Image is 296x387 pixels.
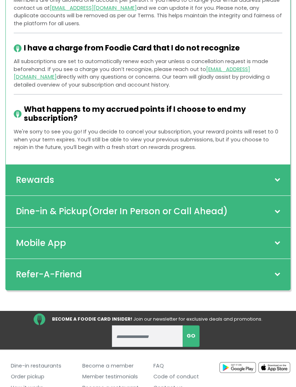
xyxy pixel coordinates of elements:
[14,66,250,81] a: [EMAIL_ADDRESS][DOMAIN_NAME]
[16,269,82,280] h2: Refer-A-Friend
[16,238,66,249] h2: Mobile App
[82,361,143,371] a: Become a member
[14,105,283,123] h2: What happens to my accrued points if I choose to end my subscription?
[153,361,214,371] a: FAQ
[16,206,228,217] h2: Dine-in & Pickup
[153,371,214,382] a: Code of conduct
[50,4,137,12] a: [EMAIL_ADDRESS][DOMAIN_NAME]
[14,44,283,53] h2: I have a charge from Foodie Card that I do not recognize
[14,58,283,89] p: All subscriptions are set to automatically renew each year unless a cancellation request is made ...
[133,316,262,322] span: Join our newsletter for exclusive deals and promotions.
[14,128,283,151] p: We're sorry to see you go! If you decide to cancel your subscription, your reward points will res...
[52,316,132,322] strong: BECOME A FOODIE CARD INSIDER!
[11,361,71,371] a: Dine-in restaurants
[82,371,143,382] a: Member testimonials
[88,205,228,217] span: (Order In Person or Call Ahead)
[183,325,200,347] button: subscribe
[112,325,183,347] input: enter email address
[16,175,54,185] h2: Rewards
[11,371,71,382] a: Order pickup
